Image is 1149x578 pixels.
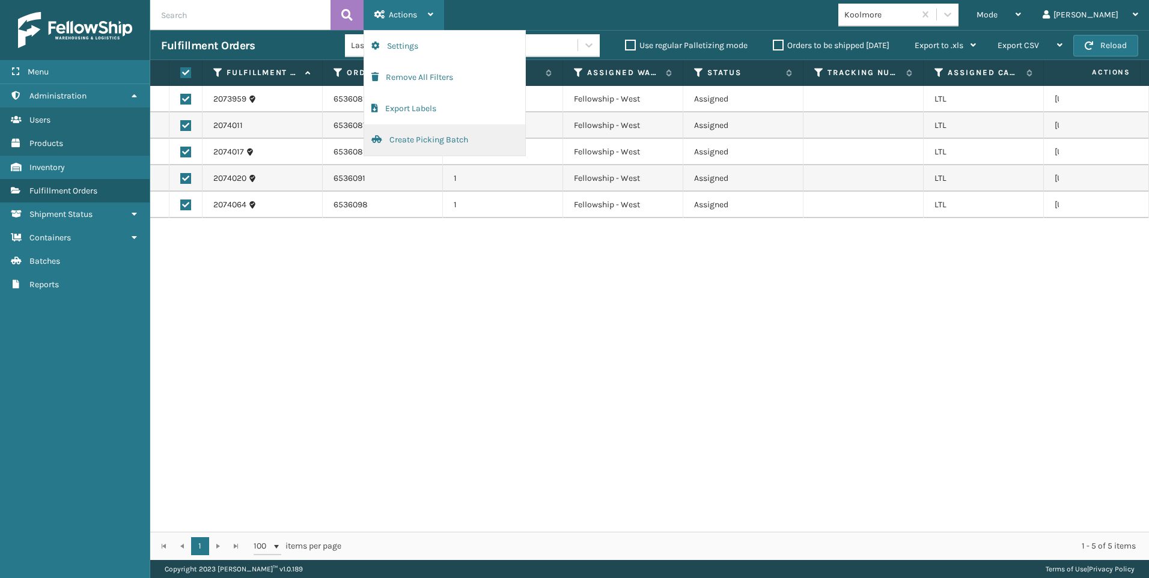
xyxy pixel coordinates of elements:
span: Containers [29,233,71,243]
td: 1 [443,192,563,218]
td: LTL [924,86,1044,112]
span: Batches [29,256,60,266]
span: Export to .xls [915,40,963,50]
a: 2074064 [213,199,246,211]
a: 2073959 [213,93,246,105]
a: Terms of Use [1046,565,1087,573]
td: LTL [924,192,1044,218]
span: Users [29,115,50,125]
p: Copyright 2023 [PERSON_NAME]™ v 1.0.189 [165,560,303,578]
a: 2074011 [213,120,243,132]
span: Reports [29,279,59,290]
td: 1 [443,165,563,192]
td: Fellowship - West [563,86,683,112]
span: Fulfillment Orders [29,186,97,196]
td: 6536091 [323,165,443,192]
label: Use regular Palletizing mode [625,40,748,50]
span: Products [29,138,63,148]
a: 2074017 [213,146,244,158]
td: Assigned [683,86,803,112]
span: Actions [389,10,417,20]
span: Administration [29,91,87,101]
button: Export Labels [364,93,525,124]
td: LTL [924,112,1044,139]
label: Tracking Number [827,67,900,78]
td: Fellowship - West [563,112,683,139]
label: Assigned Carrier Service [948,67,1020,78]
span: 100 [254,540,272,552]
td: LTL [924,139,1044,165]
td: 6536098 [323,192,443,218]
span: Actions [1054,62,1138,82]
img: logo [18,12,132,48]
button: Settings [364,31,525,62]
span: Inventory [29,162,65,172]
td: Assigned [683,112,803,139]
div: | [1046,560,1135,578]
td: 6536089 [323,139,443,165]
div: Koolmore [844,8,916,21]
a: Privacy Policy [1089,565,1135,573]
td: Fellowship - West [563,192,683,218]
td: 6536081 [323,86,443,112]
span: items per page [254,537,341,555]
td: LTL [924,165,1044,192]
a: 1 [191,537,209,555]
button: Reload [1073,35,1138,56]
button: Create Picking Batch [364,124,525,156]
td: Assigned [683,192,803,218]
h3: Fulfillment Orders [161,38,255,53]
div: Last 90 Days [351,39,444,52]
td: Fellowship - West [563,139,683,165]
td: Assigned [683,165,803,192]
label: Orders to be shipped [DATE] [773,40,889,50]
label: Assigned Warehouse [587,67,660,78]
span: Mode [977,10,998,20]
button: Remove All Filters [364,62,525,93]
div: 1 - 5 of 5 items [358,540,1136,552]
span: Shipment Status [29,209,93,219]
span: Menu [28,67,49,77]
td: 6536087 [323,112,443,139]
td: Fellowship - West [563,165,683,192]
a: 2074020 [213,172,246,184]
label: Order Number [347,67,419,78]
td: Assigned [683,139,803,165]
label: Fulfillment Order Id [227,67,299,78]
label: Status [707,67,780,78]
span: Export CSV [998,40,1039,50]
